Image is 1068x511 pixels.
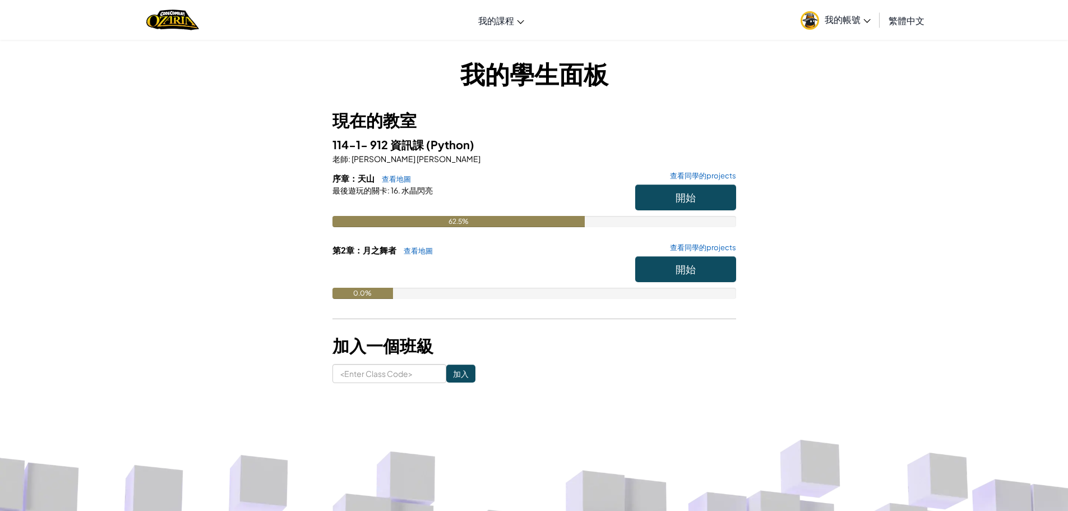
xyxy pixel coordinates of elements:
[332,333,736,358] h3: 加入一個班級
[348,154,350,164] span: :
[426,137,474,151] span: (Python)
[332,185,387,195] span: 最後遊玩的關卡
[889,15,924,26] span: 繁體中文
[635,256,736,282] button: 開始
[332,364,446,383] input: <Enter Class Code>
[635,185,736,210] button: 開始
[332,216,585,227] div: 62.5%
[350,154,480,164] span: [PERSON_NAME] [PERSON_NAME]
[332,108,736,133] h3: 現在的教室
[825,13,871,25] span: 我的帳號
[332,154,348,164] span: 老師
[883,5,930,35] a: 繁體中文
[676,263,696,275] span: 開始
[664,172,736,179] a: 查看同學的projects
[478,15,514,26] span: 我的課程
[795,2,876,38] a: 我的帳號
[387,185,390,195] span: :
[332,137,426,151] span: 114-1- 912 資訊課
[446,365,475,383] input: 加入
[398,246,433,255] a: 查看地圖
[332,245,398,255] span: 第2章：月之舞者
[390,185,400,195] span: 16.
[400,185,433,195] span: 水晶閃亮
[801,11,819,30] img: avatar
[146,8,198,31] a: Ozaria by CodeCombat logo
[473,5,530,35] a: 我的課程
[332,288,393,299] div: 0.0%
[146,8,198,31] img: Home
[664,244,736,251] a: 查看同學的projects
[676,191,696,204] span: 開始
[376,174,411,183] a: 查看地圖
[332,173,376,183] span: 序章：天山
[332,56,736,91] h1: 我的學生面板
